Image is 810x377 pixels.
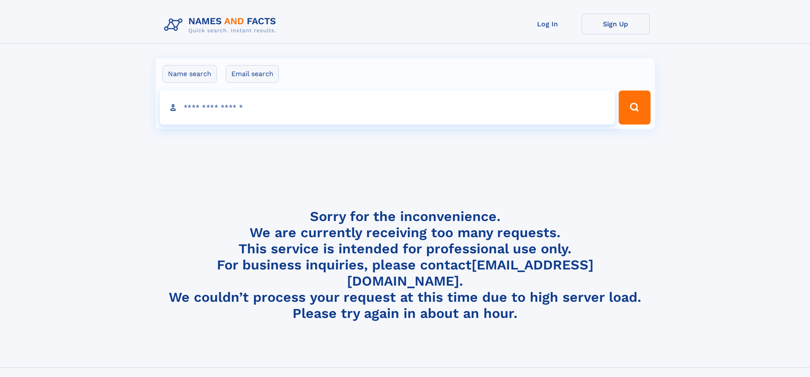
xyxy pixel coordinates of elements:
[161,208,650,322] h4: Sorry for the inconvenience. We are currently receiving too many requests. This service is intend...
[619,91,650,125] button: Search Button
[582,14,650,34] a: Sign Up
[162,65,217,83] label: Name search
[514,14,582,34] a: Log In
[226,65,279,83] label: Email search
[161,14,283,37] img: Logo Names and Facts
[160,91,615,125] input: search input
[347,257,594,289] a: [EMAIL_ADDRESS][DOMAIN_NAME]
